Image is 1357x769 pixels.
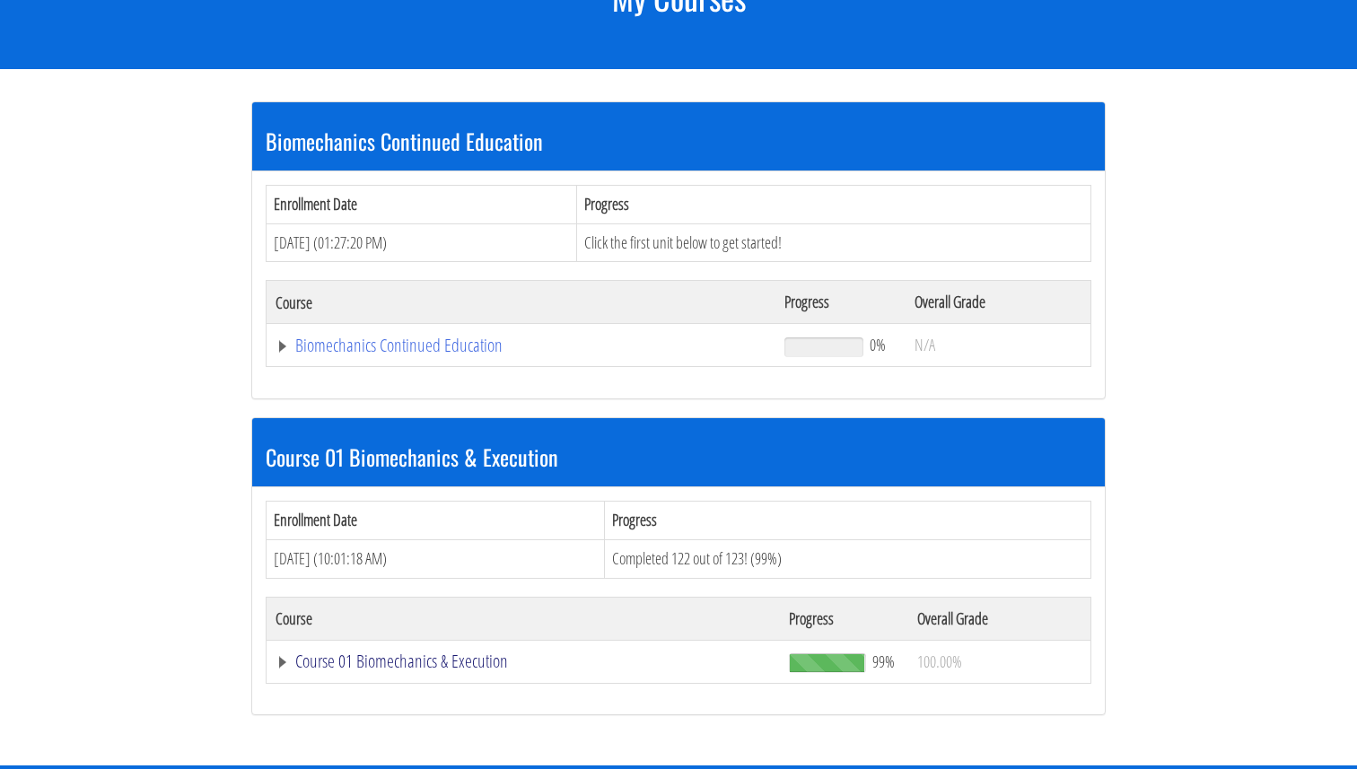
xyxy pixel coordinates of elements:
th: Overall Grade [908,597,1091,640]
td: N/A [906,324,1090,367]
a: Biomechanics Continued Education [276,336,766,354]
td: [DATE] (10:01:18 AM) [267,539,605,578]
h3: Course 01 Biomechanics & Execution [266,445,1091,468]
h3: Biomechanics Continued Education [266,129,1091,153]
th: Progress [604,502,1090,540]
th: Progress [576,185,1090,223]
td: Completed 122 out of 123! (99%) [604,539,1090,578]
span: 0% [870,335,886,354]
a: Course 01 Biomechanics & Execution [276,652,771,670]
th: Overall Grade [906,281,1090,324]
th: Course [267,281,775,324]
span: 99% [872,651,895,671]
th: Enrollment Date [267,185,577,223]
th: Progress [775,281,906,324]
td: Click the first unit below to get started! [576,223,1090,262]
td: [DATE] (01:27:20 PM) [267,223,577,262]
td: 100.00% [908,640,1091,683]
th: Enrollment Date [267,502,605,540]
th: Progress [780,597,908,640]
th: Course [267,597,780,640]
